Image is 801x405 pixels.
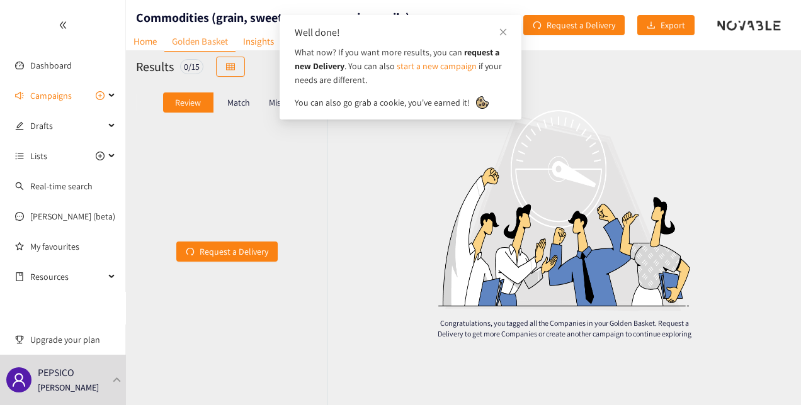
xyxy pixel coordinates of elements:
[15,152,24,160] span: unordered-list
[637,15,695,35] button: downloadExport
[136,9,410,26] h1: Commodities (grain, sweeteners, seasonings, oils)
[227,97,250,108] p: Match
[533,21,542,31] span: redo
[236,31,281,51] a: Insights
[175,97,201,108] p: Review
[429,318,698,339] p: Congratulations, you tagged all the Companies in your Golden Basket. Request a Delivery to get mo...
[397,60,477,72] a: start a new campaign
[30,180,93,192] a: Real-time search
[15,91,24,100] span: sound
[30,211,115,222] a: [PERSON_NAME] (beta)
[30,264,105,289] span: Resources
[295,45,506,87] p: What now? If you want more results, you can . You can also if your needs are different.
[38,365,74,380] p: PEPSICO
[200,245,268,258] span: Request a Delivery
[738,345,801,405] iframe: Chat Widget
[136,58,174,75] h2: Results
[269,97,285,108] p: Miss
[96,152,105,160] span: plus-circle
[15,272,24,281] span: book
[226,62,235,72] span: table
[30,83,72,108] span: Campaigns
[30,113,105,138] span: Drafts
[30,60,72,71] a: Dashboard
[30,327,116,352] span: Upgrade your plan
[186,247,195,257] span: redo
[15,121,24,130] span: edit
[126,31,164,51] a: Home
[38,380,99,394] p: [PERSON_NAME]
[295,25,506,40] div: Well done!
[15,335,24,344] span: trophy
[96,91,105,100] span: plus-circle
[295,96,470,109] span: You can also go grab a cookie, you've earned it!
[647,21,656,31] span: download
[59,21,67,30] span: double-left
[523,15,625,35] button: redoRequest a Delivery
[499,28,508,36] span: close
[661,18,685,32] span: Export
[11,372,26,387] span: user
[176,241,278,262] button: redoRequest a Delivery
[180,59,203,74] div: 0 / 15
[30,234,116,259] a: My favourites
[30,143,47,169] span: Lists
[164,31,236,52] a: Golden Basket
[216,57,245,77] button: table
[547,18,615,32] span: Request a Delivery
